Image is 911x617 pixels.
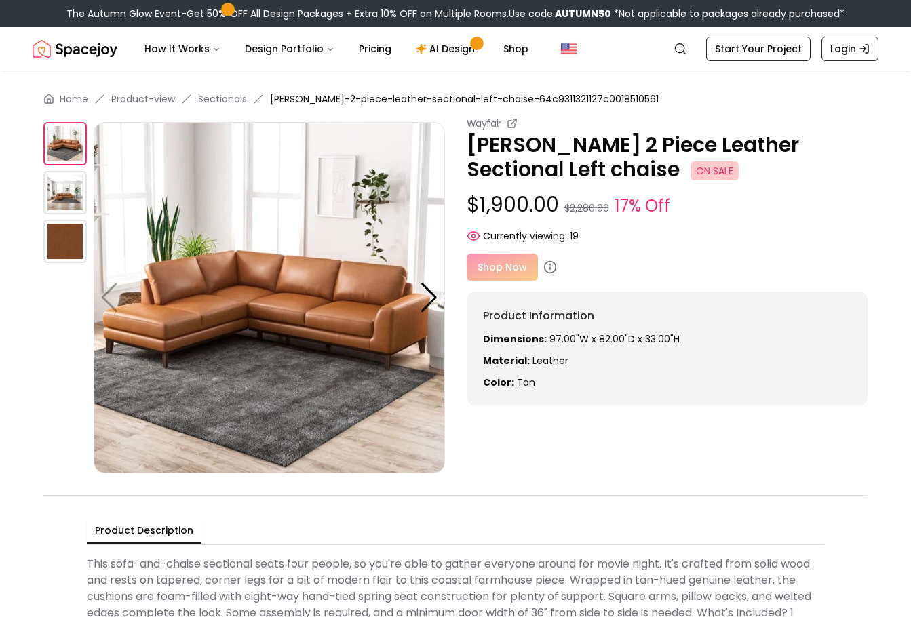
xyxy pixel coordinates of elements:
a: Shop [492,35,539,62]
p: 97.00"W x 82.00"D x 33.00"H [483,332,852,346]
span: ON SALE [691,161,739,180]
strong: Color: [483,376,514,389]
img: https://storage.googleapis.com/spacejoy-main/assets/64c9311321127c0018510561/product_0_nkf93b08k04 [43,122,87,165]
span: leather [532,354,568,367]
h6: Product Information [483,308,852,324]
p: $1,900.00 [467,193,868,218]
button: Product Description [87,518,201,544]
p: [PERSON_NAME] 2 Piece Leather Sectional Left chaise [467,133,868,182]
a: Home [60,92,88,106]
a: Login [821,37,878,61]
small: $2,280.00 [564,201,609,215]
nav: breadcrumb [43,92,868,106]
b: AUTUMN50 [555,7,611,20]
img: https://storage.googleapis.com/spacejoy-main/assets/64c9311321127c0018510561/product_1_bgaf7kaop1c6 [43,171,87,214]
a: Pricing [348,35,402,62]
button: Design Portfolio [234,35,345,62]
small: 17% Off [615,194,670,218]
span: Use code: [509,7,611,20]
a: Start Your Project [706,37,811,61]
a: Sectionals [198,92,247,106]
nav: Global [33,27,878,71]
span: *Not applicable to packages already purchased* [611,7,845,20]
img: United States [561,41,577,57]
span: 19 [570,229,579,243]
span: Currently viewing: [483,229,567,243]
a: Spacejoy [33,35,117,62]
a: AI Design [405,35,490,62]
button: How It Works [134,35,231,62]
img: https://storage.googleapis.com/spacejoy-main/assets/64c9311321127c0018510561/product_2_e1okblf4kg6 [43,220,87,263]
a: Product-view [111,92,175,106]
span: [PERSON_NAME]-2-piece-leather-sectional-left-chaise-64c9311321127c0018510561 [270,92,659,106]
strong: Dimensions: [483,332,547,346]
img: Spacejoy Logo [33,35,117,62]
div: The Autumn Glow Event-Get 50% OFF All Design Packages + Extra 10% OFF on Multiple Rooms. [66,7,845,20]
nav: Main [134,35,539,62]
span: tan [517,376,535,389]
small: Wayfair [467,117,502,130]
strong: Material: [483,354,530,367]
img: https://storage.googleapis.com/spacejoy-main/assets/64c9311321127c0018510561/product_0_nkf93b08k04 [94,122,445,473]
